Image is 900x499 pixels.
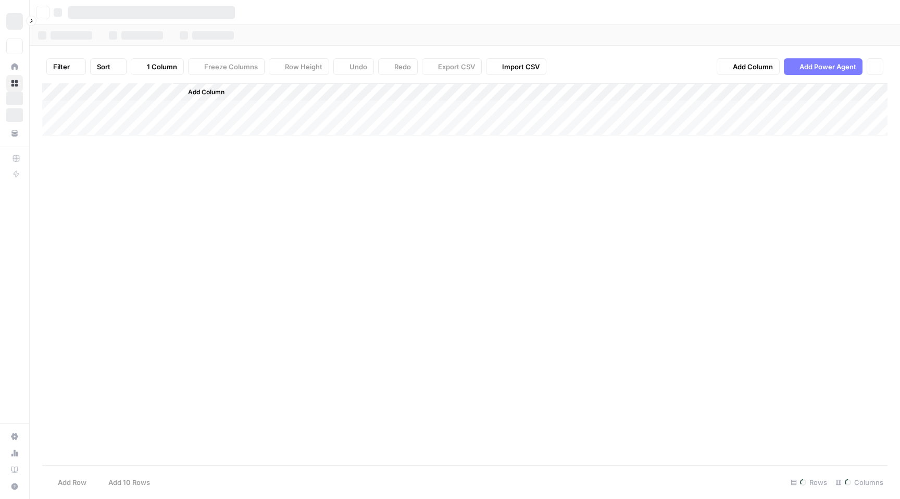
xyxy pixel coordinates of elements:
span: Export CSV [438,61,475,72]
a: Home [6,58,23,75]
button: Add Power Agent [784,58,863,75]
a: Browse [6,75,23,92]
a: Usage [6,445,23,461]
button: Help + Support [6,478,23,495]
button: Import CSV [486,58,546,75]
button: Add Column [174,85,229,99]
button: Redo [378,58,418,75]
span: Add Row [58,477,86,488]
span: Add Column [733,61,773,72]
span: Freeze Columns [204,61,258,72]
a: Settings [6,428,23,445]
button: Add Row [42,474,93,491]
span: Sort [97,61,110,72]
button: Add Column [717,58,780,75]
button: Filter [46,58,86,75]
button: Export CSV [422,58,482,75]
span: Row Height [285,61,322,72]
button: Row Height [269,58,329,75]
div: Columns [831,474,888,491]
button: Sort [90,58,127,75]
span: Add Power Agent [799,61,856,72]
a: Your Data [6,125,23,142]
div: Rows [786,474,831,491]
span: Add 10 Rows [108,477,150,488]
button: Undo [333,58,374,75]
button: Add 10 Rows [93,474,156,491]
span: Filter [53,61,70,72]
span: Undo [349,61,367,72]
button: Freeze Columns [188,58,265,75]
a: Learning Hub [6,461,23,478]
span: Redo [394,61,411,72]
button: 1 Column [131,58,184,75]
span: 1 Column [147,61,177,72]
span: Add Column [188,88,224,97]
span: Import CSV [502,61,540,72]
